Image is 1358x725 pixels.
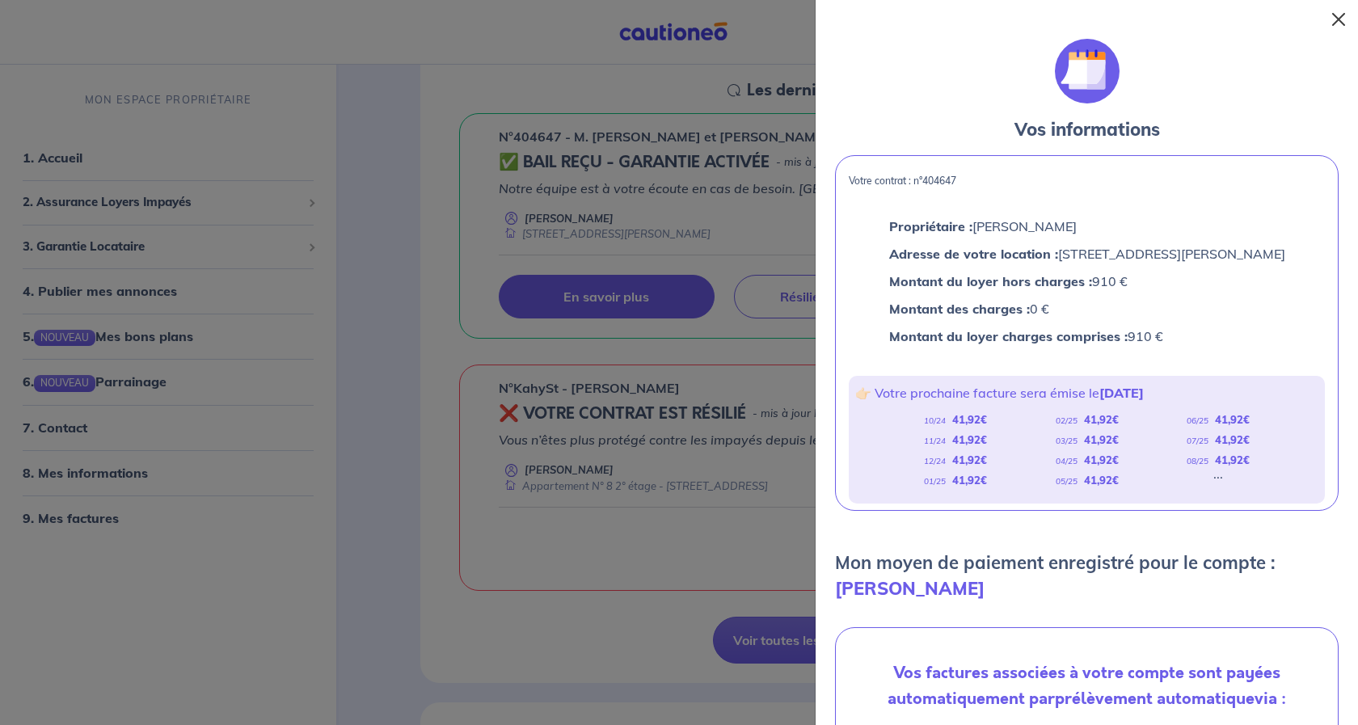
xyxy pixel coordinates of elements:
[1056,436,1078,446] em: 03/25
[1213,470,1223,491] div: ...
[1056,456,1078,466] em: 04/25
[1055,687,1255,710] strong: prélèvement automatique
[889,326,1285,347] p: 910 €
[889,216,1285,237] p: [PERSON_NAME]
[1099,385,1144,401] strong: [DATE]
[1326,6,1352,32] button: Close
[1084,453,1119,466] strong: 41,92 €
[889,218,972,234] strong: Propriétaire :
[835,577,985,600] strong: [PERSON_NAME]
[924,456,946,466] em: 12/24
[952,474,987,487] strong: 41,92 €
[889,243,1285,264] p: [STREET_ADDRESS][PERSON_NAME]
[889,246,1058,262] strong: Adresse de votre location :
[889,301,1030,317] strong: Montant des charges :
[924,415,946,426] em: 10/24
[889,328,1128,344] strong: Montant du loyer charges comprises :
[1055,39,1120,103] img: illu_calendar.svg
[1084,474,1119,487] strong: 41,92 €
[889,273,1092,289] strong: Montant du loyer hors charges :
[952,433,987,446] strong: 41,92 €
[952,453,987,466] strong: 41,92 €
[1215,413,1250,426] strong: 41,92 €
[1056,415,1078,426] em: 02/25
[924,436,946,446] em: 11/24
[849,660,1325,712] p: Vos factures associées à votre compte sont payées automatiquement par via :
[835,550,1339,601] p: Mon moyen de paiement enregistré pour le compte :
[1215,433,1250,446] strong: 41,92 €
[855,382,1318,403] p: 👉🏻 Votre prochaine facture sera émise le
[924,476,946,487] em: 01/25
[1056,476,1078,487] em: 05/25
[1014,118,1160,141] strong: Vos informations
[889,271,1285,292] p: 910 €
[1215,453,1250,466] strong: 41,92 €
[1187,436,1208,446] em: 07/25
[1084,433,1119,446] strong: 41,92 €
[849,175,1325,187] p: Votre contrat : n°404647
[1084,413,1119,426] strong: 41,92 €
[1187,415,1208,426] em: 06/25
[889,298,1285,319] p: 0 €
[1187,456,1208,466] em: 08/25
[952,413,987,426] strong: 41,92 €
